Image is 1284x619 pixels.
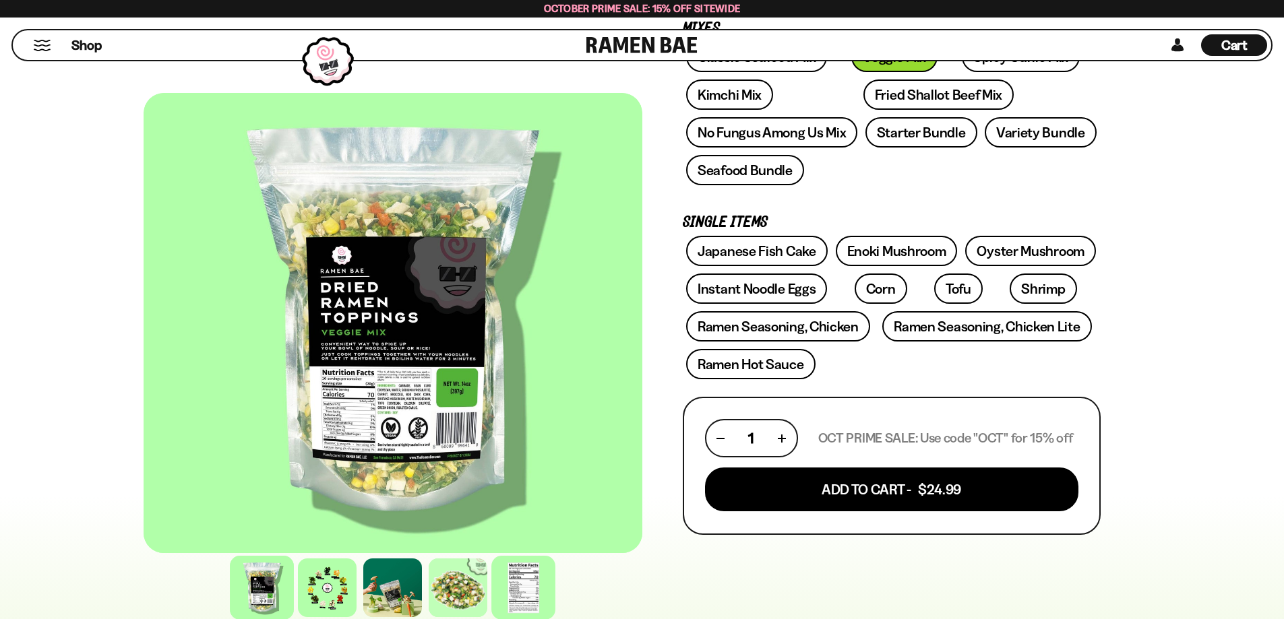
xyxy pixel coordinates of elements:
a: Ramen Seasoning, Chicken Lite [882,311,1091,341]
span: 1 [748,430,754,447]
a: Shop [71,34,102,56]
button: Mobile Menu Trigger [33,40,51,51]
a: Kimchi Mix [686,79,773,110]
a: No Fungus Among Us Mix [686,117,857,148]
a: Corn [855,273,907,304]
button: Add To Cart - $24.99 [705,467,1078,511]
a: Enoki Mushroom [836,236,958,266]
p: OCT PRIME SALE: Use code "OCT" for 15% off [818,430,1073,447]
a: Ramen Hot Sauce [686,349,816,379]
a: Fried Shallot Beef Mix [863,79,1014,110]
a: Oyster Mushroom [965,236,1096,266]
a: Seafood Bundle [686,155,804,185]
a: Ramen Seasoning, Chicken [686,311,870,341]
span: Cart [1221,37,1248,53]
a: Tofu [934,273,983,304]
a: Shrimp [1010,273,1076,304]
a: Starter Bundle [865,117,977,148]
div: Cart [1201,30,1267,60]
a: Variety Bundle [985,117,1097,148]
a: Instant Noodle Eggs [686,273,827,304]
span: October Prime Sale: 15% off Sitewide [544,2,741,15]
a: Japanese Fish Cake [686,236,828,266]
span: Shop [71,36,102,55]
p: Single Items [683,216,1101,229]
